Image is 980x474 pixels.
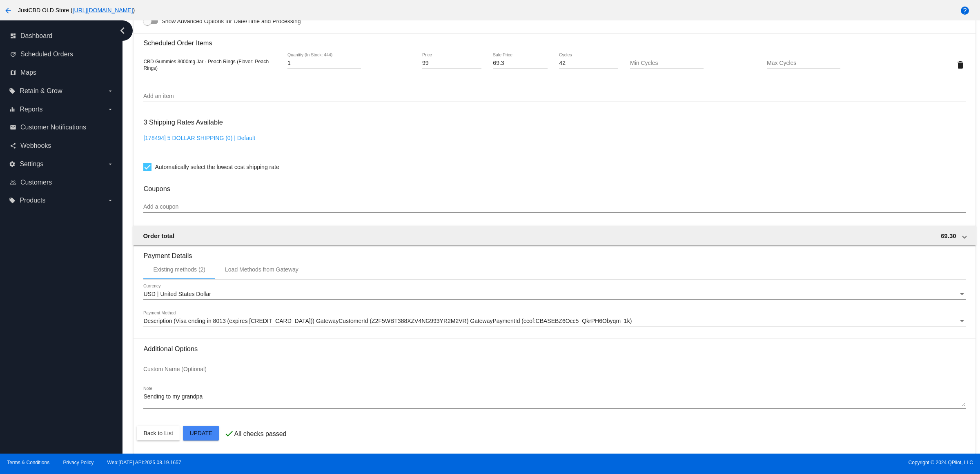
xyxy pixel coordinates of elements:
mat-icon: check [224,429,234,438]
input: Add a coupon [143,204,965,210]
mat-expansion-panel-header: Order total 69.30 [133,226,976,245]
i: arrow_drop_down [107,88,114,94]
h3: 3 Shipping Rates Available [143,113,223,131]
input: Price [422,60,481,67]
mat-select: Payment Method [143,318,965,325]
input: Quantity (In Stock: 444) [287,60,361,67]
a: dashboard Dashboard [10,29,114,42]
i: dashboard [10,33,16,39]
mat-icon: help [960,6,970,16]
i: arrow_drop_down [107,197,114,204]
h3: Coupons [143,179,965,193]
i: equalizer [9,106,16,113]
i: people_outline [10,179,16,186]
span: Webhooks [20,142,51,149]
span: USD | United States Dollar [143,291,211,297]
span: Customer Notifications [20,124,86,131]
a: people_outline Customers [10,176,114,189]
span: Update [189,430,212,436]
a: Terms & Conditions [7,460,49,465]
i: update [10,51,16,58]
input: Min Cycles [630,60,704,67]
span: Maps [20,69,36,76]
span: Description (Visa ending in 8013 (expires [CREDIT_CARD_DATA])) GatewayCustomerId (Z2F5WBT388XZV4N... [143,318,632,324]
span: Settings [20,160,43,168]
span: 69.30 [941,232,956,239]
mat-icon: arrow_back [3,6,13,16]
span: Show Advanced Options for Date/Time and Processing [161,17,301,25]
h3: Scheduled Order Items [143,33,965,47]
i: local_offer [9,197,16,204]
span: Copyright © 2024 QPilot, LLC [497,460,973,465]
a: [178494] 5 DOLLAR SHIPPING (0) | Default [143,135,255,141]
input: Custom Name (Optional) [143,366,217,373]
span: Dashboard [20,32,52,40]
input: Max Cycles [767,60,840,67]
mat-icon: delete [955,60,965,70]
a: [URL][DOMAIN_NAME] [73,7,133,13]
span: Order total [143,232,174,239]
i: email [10,124,16,131]
span: JustCBD OLD Store ( ) [18,7,135,13]
mat-select: Currency [143,291,965,298]
p: All checks passed [234,430,286,438]
h3: Payment Details [143,246,965,260]
span: Retain & Grow [20,87,62,95]
i: local_offer [9,88,16,94]
a: map Maps [10,66,114,79]
input: Cycles [559,60,618,67]
div: Existing methods (2) [153,266,205,273]
h3: Additional Options [143,345,965,353]
i: map [10,69,16,76]
a: Privacy Policy [63,460,94,465]
button: Back to List [137,426,179,441]
a: share Webhooks [10,139,114,152]
i: settings [9,161,16,167]
span: Customers [20,179,52,186]
span: CBD Gummies 3000mg Jar - Peach Rings (Flavor: Peach Rings) [143,59,269,71]
span: Reports [20,106,42,113]
input: Add an item [143,93,965,100]
div: Load Methods from Gateway [225,266,298,273]
i: share [10,142,16,149]
span: Scheduled Orders [20,51,73,58]
input: Sale Price [493,60,547,67]
span: Back to List [143,430,173,436]
span: Products [20,197,45,204]
a: email Customer Notifications [10,121,114,134]
i: chevron_left [116,24,129,37]
a: Web:[DATE] API:2025.08.19.1657 [107,460,181,465]
i: arrow_drop_down [107,161,114,167]
i: arrow_drop_down [107,106,114,113]
button: Update [183,426,219,441]
span: Automatically select the lowest cost shipping rate [155,162,279,172]
a: update Scheduled Orders [10,48,114,61]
